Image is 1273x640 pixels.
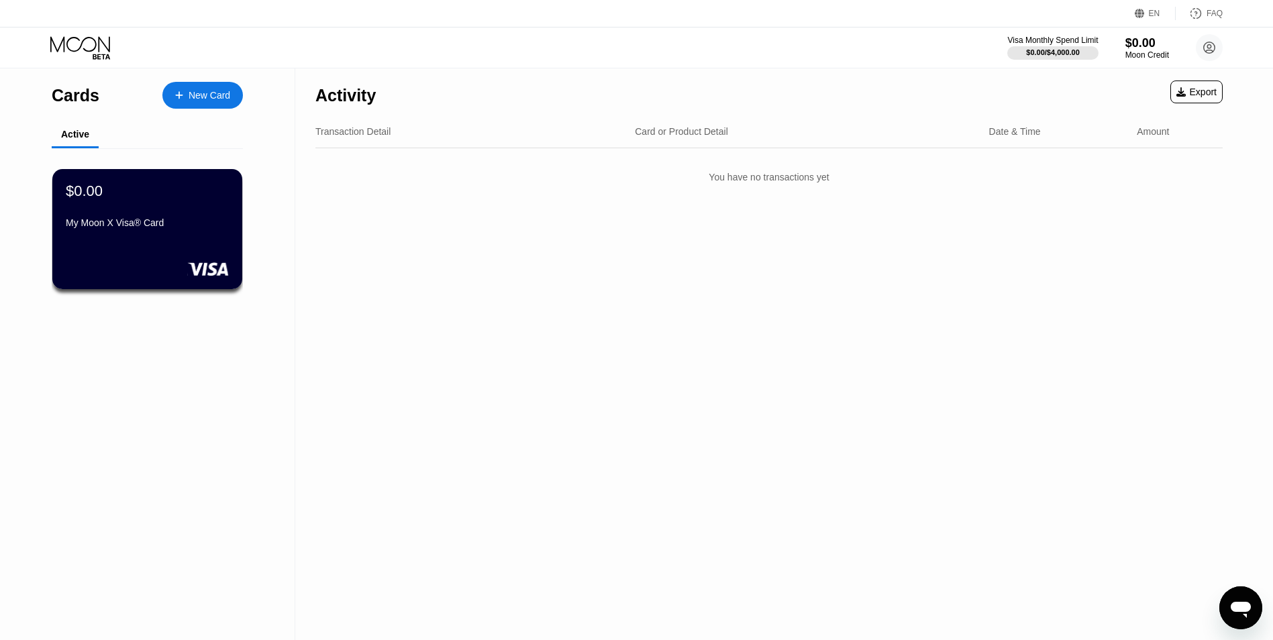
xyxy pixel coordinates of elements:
div: New Card [162,82,243,109]
div: Amount [1137,126,1169,137]
div: $0.00My Moon X Visa® Card [52,169,242,289]
div: Visa Monthly Spend Limit [1007,36,1098,45]
div: $0.00 [66,182,103,200]
div: Activity [315,86,376,105]
div: Active [61,129,89,140]
div: New Card [189,90,230,101]
div: My Moon X Visa® Card [66,217,229,228]
div: Card or Product Detail [635,126,728,137]
div: Transaction Detail [315,126,391,137]
div: FAQ [1176,7,1223,20]
div: FAQ [1207,9,1223,18]
div: EN [1149,9,1160,18]
div: Date & Time [989,126,1041,137]
iframe: Button to launch messaging window [1219,586,1262,629]
div: Moon Credit [1125,50,1169,60]
div: $0.00 / $4,000.00 [1026,48,1080,56]
div: Export [1170,81,1223,103]
div: Export [1176,87,1217,97]
div: You have no transactions yet [315,158,1223,196]
div: Cards [52,86,99,105]
div: Visa Monthly Spend Limit$0.00/$4,000.00 [1007,36,1098,60]
div: EN [1135,7,1176,20]
div: $0.00Moon Credit [1125,36,1169,60]
div: $0.00 [1125,36,1169,50]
